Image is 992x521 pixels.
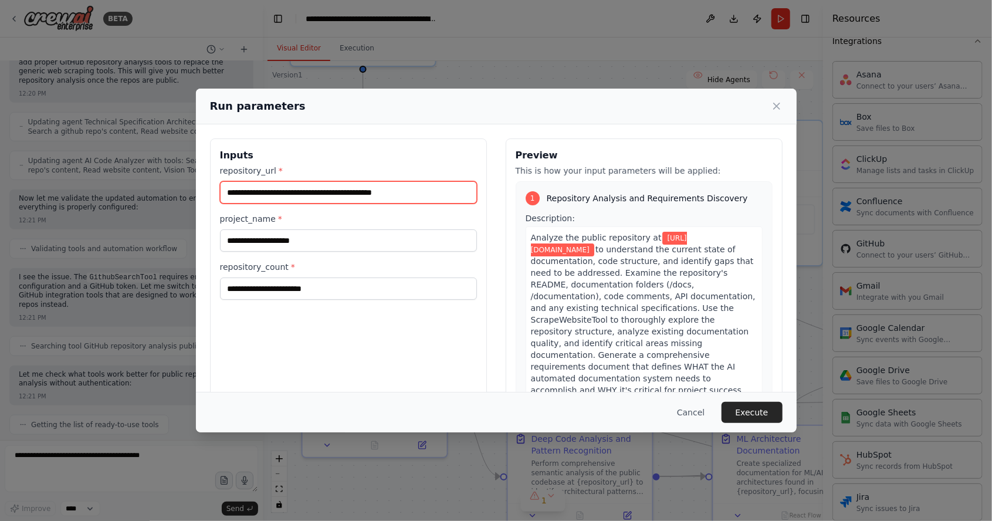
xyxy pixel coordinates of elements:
[220,213,477,225] label: project_name
[220,261,477,273] label: repository_count
[210,98,306,114] h2: Run parameters
[531,245,756,395] span: to understand the current state of documentation, code structure, and identify gaps that need to ...
[220,165,477,177] label: repository_url
[531,232,687,256] span: Variable: repository_url
[547,192,748,204] span: Repository Analysis and Requirements Discovery
[668,402,714,423] button: Cancel
[220,148,477,163] h3: Inputs
[531,233,662,242] span: Analyze the public repository at
[722,402,783,423] button: Execute
[526,191,540,205] div: 1
[526,214,575,223] span: Description:
[516,148,773,163] h3: Preview
[516,165,773,177] p: This is how your input parameters will be applied:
